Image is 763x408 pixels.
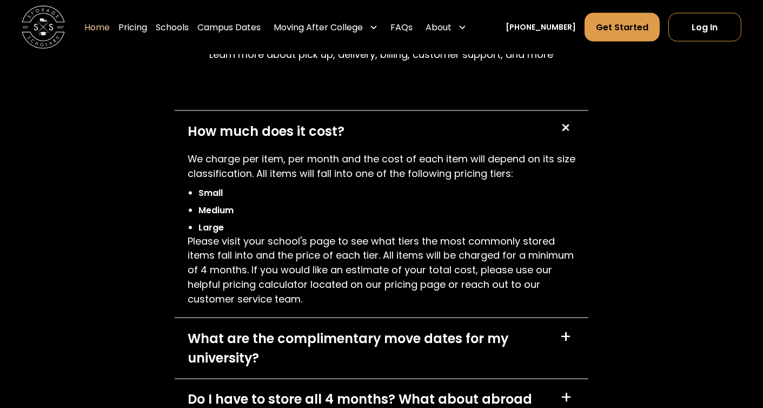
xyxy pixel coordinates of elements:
div: Moving After College [274,21,363,34]
a: Pricing [118,12,147,42]
div: About [421,12,471,42]
a: Campus Dates [197,12,261,42]
a: Home [84,12,110,42]
li: Medium [198,204,575,217]
div: About [426,21,452,34]
p: We charge per item, per month and the cost of each item will depend on its size classification. A... [188,152,575,181]
li: Small [198,187,575,200]
a: Schools [156,12,189,42]
a: FAQs [390,12,413,42]
div: How much does it cost? [188,122,344,141]
img: Storage Scholars main logo [22,5,65,49]
div: + [560,329,572,346]
div: + [560,390,572,407]
a: home [22,5,65,49]
div: What are the complimentary move dates for my university? [188,329,547,368]
a: [PHONE_NUMBER] [506,21,576,32]
div: Moving After College [269,12,382,42]
a: Get Started [585,12,660,42]
p: Please visit your school's page to see what tiers the most commonly stored items fall into and th... [188,234,575,307]
p: Learn more about pick up, delivery, billing, customer support, and more [210,48,554,62]
div: + [555,119,575,139]
a: Log In [668,12,741,42]
li: Large [198,221,575,234]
